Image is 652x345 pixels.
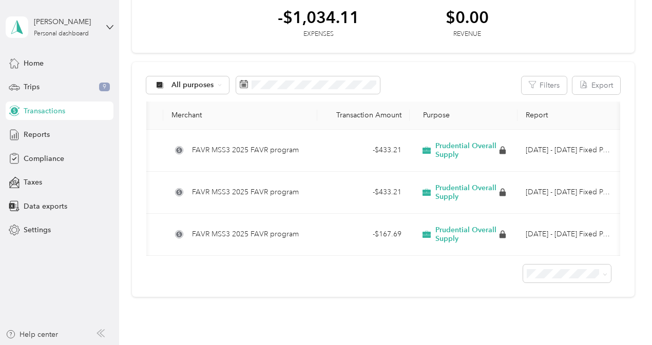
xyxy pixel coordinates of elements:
span: Trips [24,82,40,92]
span: Transactions [24,106,65,116]
div: Personal dashboard [34,31,89,37]
div: Revenue [446,30,489,39]
div: Expenses [278,30,359,39]
span: Prudential Overall Supply [435,226,497,243]
span: FAVR MSS3 2025 FAVR program [192,187,299,198]
div: $0.00 [446,8,489,26]
div: - $433.21 [325,187,401,198]
span: Prudential Overall Supply [435,141,497,159]
span: Taxes [24,177,42,188]
th: Transaction Amount [317,102,410,130]
span: Compliance [24,153,64,164]
div: - $167.69 [325,229,401,240]
div: -$1,034.11 [278,8,359,26]
td: Aug 1 - 31, 2025 Fixed Payment [517,214,620,256]
td: Oct 1 - 31, 2025 Fixed Payment [517,130,620,172]
span: Settings [24,225,51,235]
button: Help center [6,329,58,340]
span: Home [24,58,44,69]
td: Sep 1 - 30, 2025 Fixed Payment [517,172,620,214]
button: Export [572,76,620,94]
span: Data exports [24,201,67,212]
span: FAVR MSS3 2025 FAVR program [192,229,299,240]
span: FAVR MSS3 2025 FAVR program [192,145,299,156]
th: Merchant [163,102,317,130]
span: 9 [99,83,110,92]
span: Prudential Overall Supply [435,184,497,201]
div: - $433.21 [325,145,401,156]
span: All purposes [171,82,214,89]
div: [PERSON_NAME] [34,16,98,27]
th: Report [517,102,620,130]
button: Filters [522,76,567,94]
span: Purpose [418,111,450,119]
iframe: Everlance-gr Chat Button Frame [595,288,652,345]
span: Reports [24,129,50,140]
